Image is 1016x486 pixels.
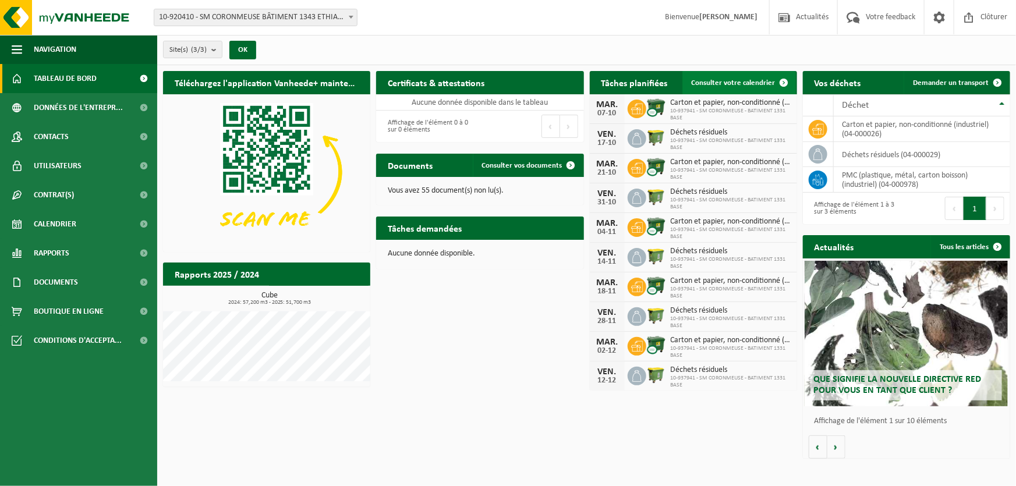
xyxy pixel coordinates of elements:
td: PMC (plastique, métal, carton boisson) (industriel) (04-000978) [834,167,1010,193]
button: OK [229,41,256,59]
span: Utilisateurs [34,151,82,180]
div: 17-10 [596,139,619,147]
div: MAR. [596,100,619,109]
span: 10-937941 - SM CORONMEUSE - BATIMENT 1331 BASE [671,226,791,240]
div: Affichage de l'élément 1 à 3 sur 3 éléments [809,196,901,221]
div: 12-12 [596,377,619,385]
div: 14-11 [596,258,619,266]
div: Affichage de l'élément 0 à 0 sur 0 éléments [382,113,474,139]
img: WB-1100-CU [646,98,666,118]
img: WB-1100-CU [646,276,666,296]
span: Données de l'entrepr... [34,93,123,122]
span: Carton et papier, non-conditionné (industriel) [671,98,791,108]
a: Demander un transport [904,71,1009,94]
div: 02-12 [596,347,619,355]
span: 10-937941 - SM CORONMEUSE - BATIMENT 1331 BASE [671,108,791,122]
span: 2024: 57,200 m3 - 2025: 51,700 m3 [169,300,370,306]
p: Vous avez 55 document(s) non lu(s). [388,187,572,195]
button: Previous [945,197,964,220]
span: Déchet [842,101,869,110]
a: Consulter votre calendrier [682,71,796,94]
div: VEN. [596,249,619,258]
span: Contacts [34,122,69,151]
img: WB-1100-HPE-GN-50 [646,187,666,207]
h2: Actualités [803,235,866,258]
h2: Tâches planifiées [590,71,679,94]
span: 10-937941 - SM CORONMEUSE - BATIMENT 1331 BASE [671,256,791,270]
span: Conditions d'accepta... [34,326,122,355]
img: WB-1100-HPE-GN-50 [646,306,666,325]
h2: Vos déchets [803,71,873,94]
div: 04-11 [596,228,619,236]
span: Carton et papier, non-conditionné (industriel) [671,158,791,167]
p: Aucune donnée disponible. [388,250,572,258]
button: Next [560,115,578,138]
span: Consulter votre calendrier [692,79,776,87]
span: Documents [34,268,78,297]
span: 10-920410 - SM CORONMEUSE BÂTIMENT 1343 ETHIAS - HERSTAL [154,9,357,26]
span: 10-937941 - SM CORONMEUSE - BATIMENT 1331 BASE [671,315,791,329]
span: Tableau de bord [34,64,97,93]
button: Vorige [809,435,827,459]
button: Site(s)(3/3) [163,41,222,58]
span: 10-937941 - SM CORONMEUSE - BATIMENT 1331 BASE [671,345,791,359]
td: carton et papier, non-conditionné (industriel) (04-000026) [834,116,1010,142]
img: Download de VHEPlus App [163,94,370,250]
img: WB-1100-HPE-GN-50 [646,246,666,266]
span: Déchets résiduels [671,306,791,315]
div: 31-10 [596,198,619,207]
span: Carton et papier, non-conditionné (industriel) [671,217,791,226]
img: WB-1100-CU [646,217,666,236]
div: 28-11 [596,317,619,325]
div: MAR. [596,338,619,347]
count: (3/3) [191,46,207,54]
span: Déchets résiduels [671,366,791,375]
span: 10-937941 - SM CORONMEUSE - BATIMENT 1331 BASE [671,375,791,389]
span: 10-937941 - SM CORONMEUSE - BATIMENT 1331 BASE [671,167,791,181]
strong: [PERSON_NAME] [699,13,757,22]
span: Navigation [34,35,76,64]
h2: Documents [376,154,444,176]
span: Déchets résiduels [671,128,791,137]
button: Previous [541,115,560,138]
h3: Cube [169,292,370,306]
span: 10-937941 - SM CORONMEUSE - BATIMENT 1331 BASE [671,137,791,151]
td: Aucune donnée disponible dans le tableau [376,94,583,111]
span: Carton et papier, non-conditionné (industriel) [671,336,791,345]
span: Déchets résiduels [671,187,791,197]
span: Contrat(s) [34,180,74,210]
span: Consulter vos documents [482,162,562,169]
button: 1 [964,197,986,220]
span: 10-937941 - SM CORONMEUSE - BATIMENT 1331 BASE [671,286,791,300]
button: Volgende [827,435,845,459]
p: Affichage de l'élément 1 sur 10 éléments [815,417,1004,425]
span: Que signifie la nouvelle directive RED pour vous en tant que client ? [813,375,981,395]
div: 21-10 [596,169,619,177]
span: Déchets résiduels [671,247,791,256]
div: MAR. [596,278,619,288]
td: déchets résiduels (04-000029) [834,142,1010,167]
span: Site(s) [169,41,207,59]
h2: Téléchargez l'application Vanheede+ maintenant! [163,71,370,94]
h2: Certificats & attestations [376,71,496,94]
a: Tous les articles [930,235,1009,258]
a: Consulter vos documents [473,154,583,177]
div: VEN. [596,189,619,198]
span: 10-920410 - SM CORONMEUSE BÂTIMENT 1343 ETHIAS - HERSTAL [154,9,357,26]
img: WB-1100-HPE-GN-50 [646,127,666,147]
div: 07-10 [596,109,619,118]
span: 10-937941 - SM CORONMEUSE - BATIMENT 1331 BASE [671,197,791,211]
img: WB-1100-HPE-GN-50 [646,365,666,385]
span: Demander un transport [913,79,989,87]
span: Boutique en ligne [34,297,104,326]
div: MAR. [596,159,619,169]
div: VEN. [596,367,619,377]
span: Calendrier [34,210,76,239]
div: VEN. [596,308,619,317]
h2: Rapports 2025 / 2024 [163,262,271,285]
img: WB-1100-CU [646,157,666,177]
a: Que signifie la nouvelle directive RED pour vous en tant que client ? [805,261,1008,406]
div: VEN. [596,130,619,139]
img: WB-1100-CU [646,335,666,355]
button: Next [986,197,1004,220]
